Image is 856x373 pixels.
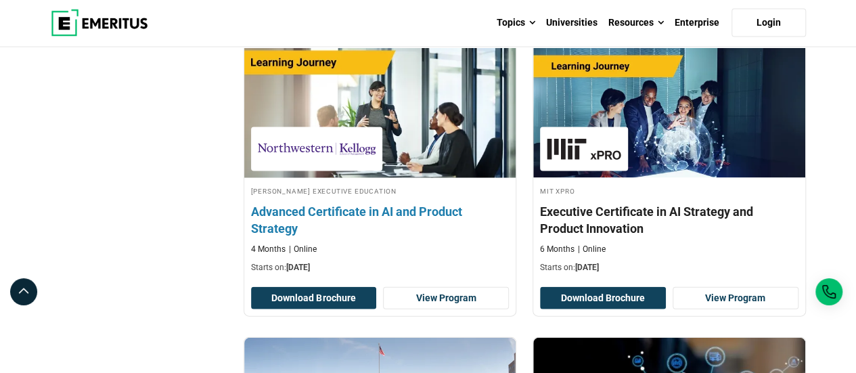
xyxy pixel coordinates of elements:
a: View Program [673,287,798,310]
a: View Program [383,287,509,310]
a: AI and Machine Learning Course by Kellogg Executive Education - September 4, 2025 Kellogg Executi... [244,43,516,280]
a: AI and Machine Learning Course by MIT xPRO - August 28, 2025 MIT xPRO MIT xPRO Executive Certific... [533,43,805,280]
button: Download Brochure [251,287,377,310]
h4: Executive Certificate in AI Strategy and Product Innovation [540,203,798,237]
button: Download Brochure [540,287,666,310]
h4: Advanced Certificate in AI and Product Strategy [251,203,510,237]
h4: MIT xPRO [540,185,798,196]
img: Kellogg Executive Education [258,134,376,164]
h4: [PERSON_NAME] Executive Education [251,185,510,196]
a: Login [731,9,806,37]
p: Starts on: [540,262,798,273]
p: Starts on: [251,262,510,273]
img: Advanced Certificate in AI and Product Strategy | Online AI and Machine Learning Course [230,36,529,185]
p: 6 Months [540,244,575,255]
p: 4 Months [251,244,286,255]
img: Executive Certificate in AI Strategy and Product Innovation | Online AI and Machine Learning Course [533,43,805,178]
p: Online [289,244,317,255]
img: MIT xPRO [547,134,621,164]
p: Online [578,244,606,255]
span: [DATE] [286,263,310,272]
span: [DATE] [575,263,599,272]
